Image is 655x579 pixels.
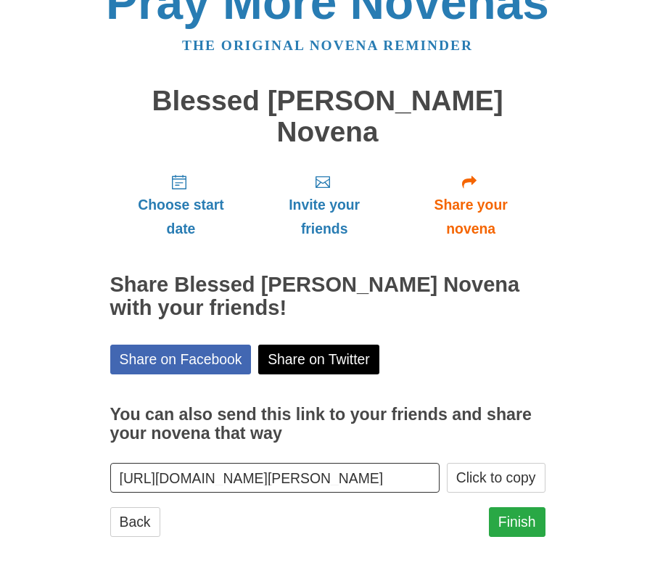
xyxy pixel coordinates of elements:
a: The original novena reminder [182,38,473,53]
span: Share your novena [411,193,531,241]
a: Invite your friends [252,162,396,248]
h3: You can also send this link to your friends and share your novena that way [110,406,545,443]
span: Invite your friends [266,193,382,241]
h1: Blessed [PERSON_NAME] Novena [110,86,545,147]
button: Click to copy [447,463,545,493]
a: Finish [489,507,545,537]
span: Choose start date [125,193,238,241]
a: Share on Twitter [258,345,379,374]
h2: Share Blessed [PERSON_NAME] Novena with your friends! [110,274,545,320]
a: Choose start date [110,162,252,248]
a: Share your novena [397,162,545,248]
a: Back [110,507,160,537]
a: Share on Facebook [110,345,252,374]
